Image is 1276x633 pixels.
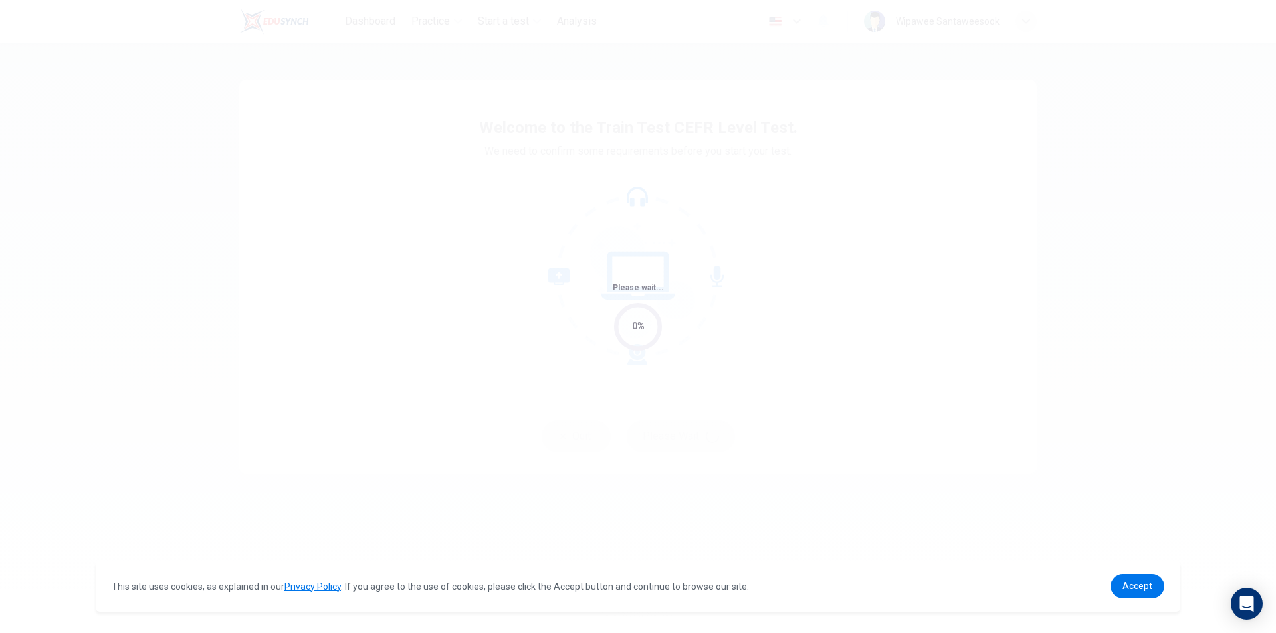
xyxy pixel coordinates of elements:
[112,581,749,592] span: This site uses cookies, as explained in our . If you agree to the use of cookies, please click th...
[1111,574,1164,598] a: dismiss cookie message
[1231,588,1263,620] div: Open Intercom Messenger
[96,561,1180,612] div: cookieconsent
[613,283,664,292] span: Please wait...
[284,581,341,592] a: Privacy Policy
[632,319,645,334] div: 0%
[1122,581,1152,591] span: Accept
